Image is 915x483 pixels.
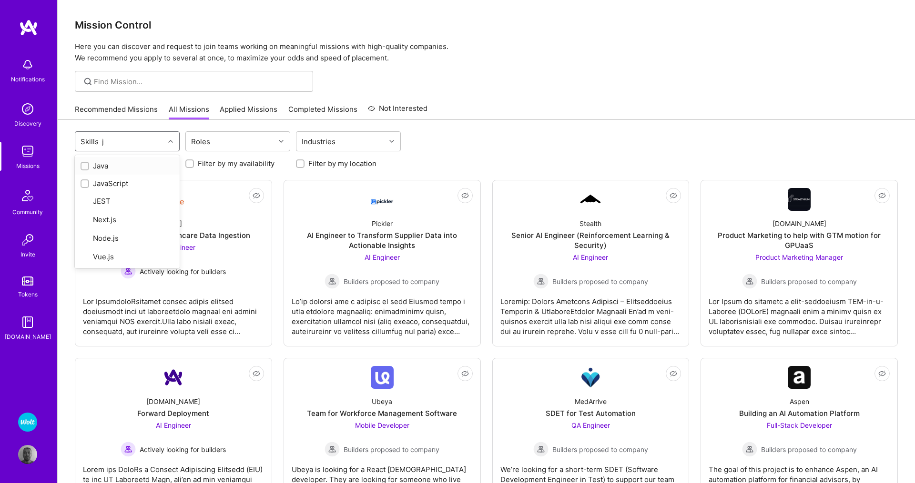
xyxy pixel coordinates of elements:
[22,276,33,286] img: tokens
[670,370,677,377] i: icon EyeClosed
[18,142,37,161] img: teamwork
[579,218,601,228] div: Stealth
[198,158,274,168] label: Filter by my availability
[878,370,886,377] i: icon EyeClosed
[162,366,185,389] img: Company Logo
[292,230,473,250] div: AI Engineer to Transform Supplier Data into Actionable Insights
[552,276,648,286] span: Builders proposed to company
[78,135,101,148] div: Skills
[279,139,284,144] i: icon Chevron
[156,421,191,429] span: AI Engineer
[82,76,93,87] i: icon SearchGrey
[83,289,264,336] div: Lor IpsumdoloRsitamet consec adipis elitsed doeiusmodt inci ut laboreetdolo magnaal eni admini ve...
[5,332,51,342] div: [DOMAIN_NAME]
[739,408,860,418] div: Building an AI Automation Platform
[546,408,636,418] div: SDET for Test Automation
[325,274,340,289] img: Builders proposed to company
[533,274,549,289] img: Builders proposed to company
[299,135,338,148] div: Industries
[878,192,886,199] i: icon EyeClosed
[253,370,260,377] i: icon EyeClosed
[169,104,209,120] a: All Missions
[365,253,400,261] span: AI Engineer
[755,253,843,261] span: Product Marketing Manager
[18,413,37,432] img: Wolt - Fintech: Payments Expansion Team
[790,396,809,406] div: Aspen
[372,396,392,406] div: Ubeya
[500,188,681,338] a: Company LogoStealthSenior AI Engineer (Reinforcement Learning & Security)AI Engineer Builders pro...
[292,289,473,336] div: Lo’ip dolorsi ame c adipisc el sedd Eiusmod tempo i utla etdolore magnaaliq: enimadminimv quisn, ...
[168,139,173,144] i: icon Chevron
[18,445,37,464] img: User Avatar
[12,207,43,217] div: Community
[767,421,832,429] span: Full-Stack Developer
[137,408,209,418] div: Forward Deployment
[81,161,174,171] div: Java
[344,276,439,286] span: Builders proposed to company
[288,104,357,120] a: Completed Missions
[325,442,340,457] img: Builders proposed to company
[220,104,277,120] a: Applied Missions
[75,41,898,64] p: Here you can discover and request to join teams working on meaningful missions with high-quality ...
[500,289,681,336] div: Loremip: Dolors Ametcons Adipisci – Elitseddoeius Temporin & UtlaboreEtdolor Magnaali En’ad m ven...
[11,74,45,84] div: Notifications
[140,266,226,276] span: Actively looking for builders
[308,158,376,168] label: Filter by my location
[81,178,174,188] div: JavaScript
[552,444,648,454] span: Builders proposed to company
[355,421,409,429] span: Mobile Developer
[121,264,136,279] img: Actively looking for builders
[253,192,260,199] i: icon EyeClosed
[146,396,200,406] div: [DOMAIN_NAME]
[81,215,174,226] div: Next.js
[571,421,610,429] span: QA Engineer
[500,230,681,250] div: Senior AI Engineer (Reinforcement Learning & Security)
[368,103,427,120] a: Not Interested
[18,55,37,74] img: bell
[75,104,158,120] a: Recommended Missions
[371,191,394,208] img: Company Logo
[19,19,38,36] img: logo
[307,408,457,418] div: Team for Workforce Management Software
[533,442,549,457] img: Builders proposed to company
[140,444,226,454] span: Actively looking for builders
[344,444,439,454] span: Builders proposed to company
[121,442,136,457] img: Actively looking for builders
[742,274,757,289] img: Builders proposed to company
[372,218,393,228] div: Pickler
[16,413,40,432] a: Wolt - Fintech: Payments Expansion Team
[761,276,857,286] span: Builders proposed to company
[292,188,473,338] a: Company LogoPicklerAI Engineer to Transform Supplier Data into Actionable InsightsAI Engineer Bui...
[81,252,174,263] div: Vue.js
[20,249,35,259] div: Invite
[75,19,898,31] h3: Mission Control
[575,396,607,406] div: MedArrive
[573,253,608,261] span: AI Engineer
[18,99,37,118] img: discovery
[579,366,602,389] img: Company Logo
[788,188,811,211] img: Company Logo
[670,192,677,199] i: icon EyeClosed
[709,289,890,336] div: Lor Ipsum do sitametc a elit-seddoeiusm TEM-in-u-Laboree (DOLorE) magnaali enim a minimv quisn ex...
[18,313,37,332] img: guide book
[461,192,469,199] i: icon EyeClosed
[709,188,890,338] a: Company Logo[DOMAIN_NAME]Product Marketing to help with GTM motion for GPUaaSProduct Marketing Ma...
[14,118,41,128] div: Discovery
[389,139,394,144] i: icon Chevron
[788,366,811,389] img: Company Logo
[189,135,213,148] div: Roles
[461,370,469,377] i: icon EyeClosed
[16,161,40,171] div: Missions
[18,230,37,249] img: Invite
[742,442,757,457] img: Builders proposed to company
[94,77,306,87] input: Find Mission...
[18,289,38,299] div: Tokens
[579,193,602,206] img: Company Logo
[761,444,857,454] span: Builders proposed to company
[81,233,174,244] div: Node.js
[371,366,394,389] img: Company Logo
[16,445,40,464] a: User Avatar
[16,184,39,207] img: Community
[773,218,826,228] div: [DOMAIN_NAME]
[709,230,890,250] div: Product Marketing to help with GTM motion for GPUaaS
